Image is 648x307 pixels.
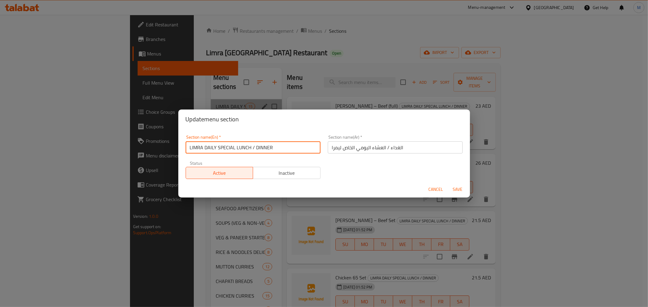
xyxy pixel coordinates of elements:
[451,186,465,193] span: Save
[186,114,463,124] h2: Update menu section
[255,169,318,177] span: Inactive
[426,184,446,195] button: Cancel
[448,184,468,195] button: Save
[328,141,463,153] input: Please enter section name(ar)
[186,167,253,179] button: Active
[188,169,251,177] span: Active
[253,167,321,179] button: Inactive
[186,141,321,153] input: Please enter section name(en)
[429,186,443,193] span: Cancel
